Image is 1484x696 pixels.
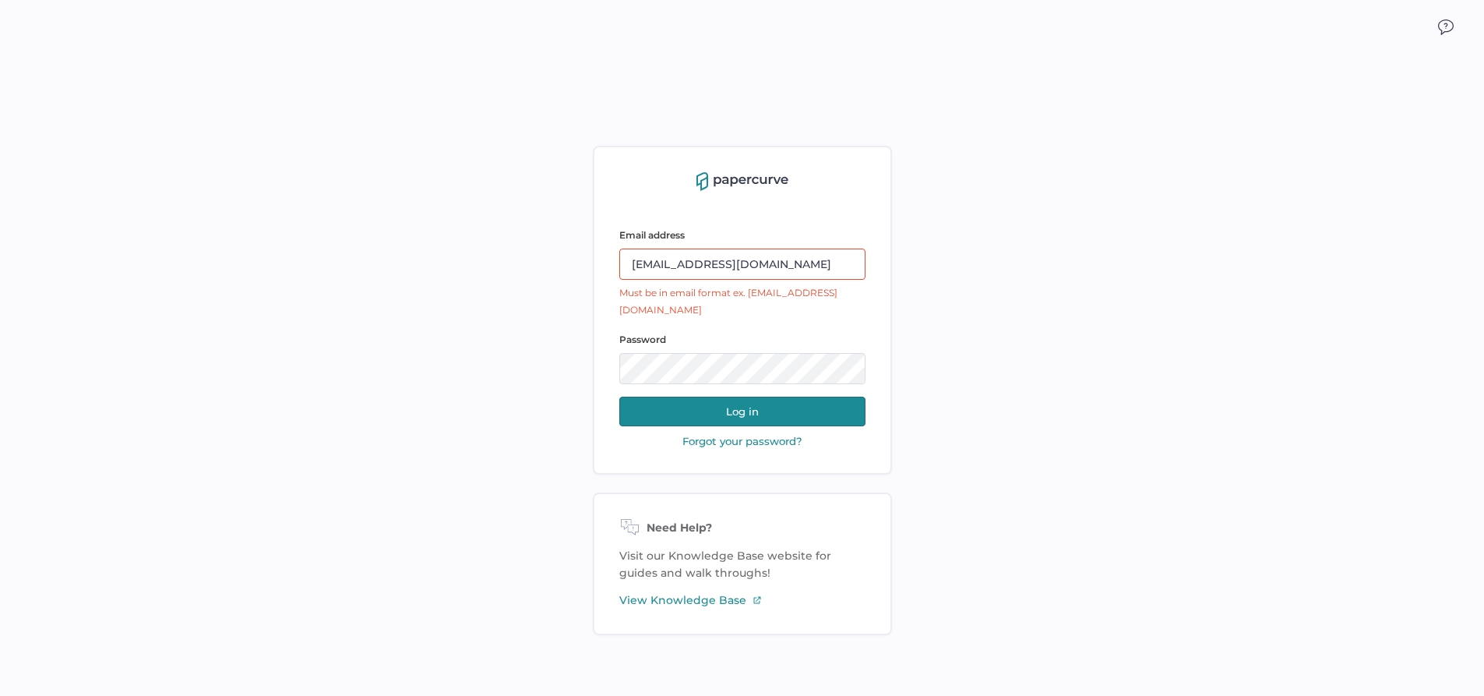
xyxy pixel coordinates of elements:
[619,334,666,345] span: Password
[593,493,892,635] div: Visit our Knowledge Base website for guides and walk throughs!
[753,595,762,605] img: external-link-icon-3.58f4c051.svg
[619,519,865,538] div: Need Help?
[678,434,807,448] button: Forgot your password?
[696,172,788,191] img: papercurve-logo-colour.7244d18c.svg
[619,284,865,319] p: Must be in email format ex. [EMAIL_ADDRESS][DOMAIN_NAME]
[619,397,865,426] button: Log in
[619,229,685,241] span: Email address
[619,249,865,280] input: email@company.com
[619,592,746,609] span: View Knowledge Base
[1438,19,1454,35] img: icon_chat.2bd11823.svg
[619,519,640,538] img: need-help-icon.d526b9f7.svg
